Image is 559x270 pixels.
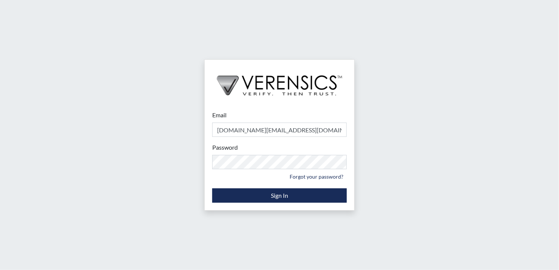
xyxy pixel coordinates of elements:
[212,123,347,137] input: Email
[205,60,354,103] img: logo-wide-black.2aad4157.png
[212,111,227,120] label: Email
[212,143,238,152] label: Password
[212,188,347,203] button: Sign In
[286,171,347,182] a: Forgot your password?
